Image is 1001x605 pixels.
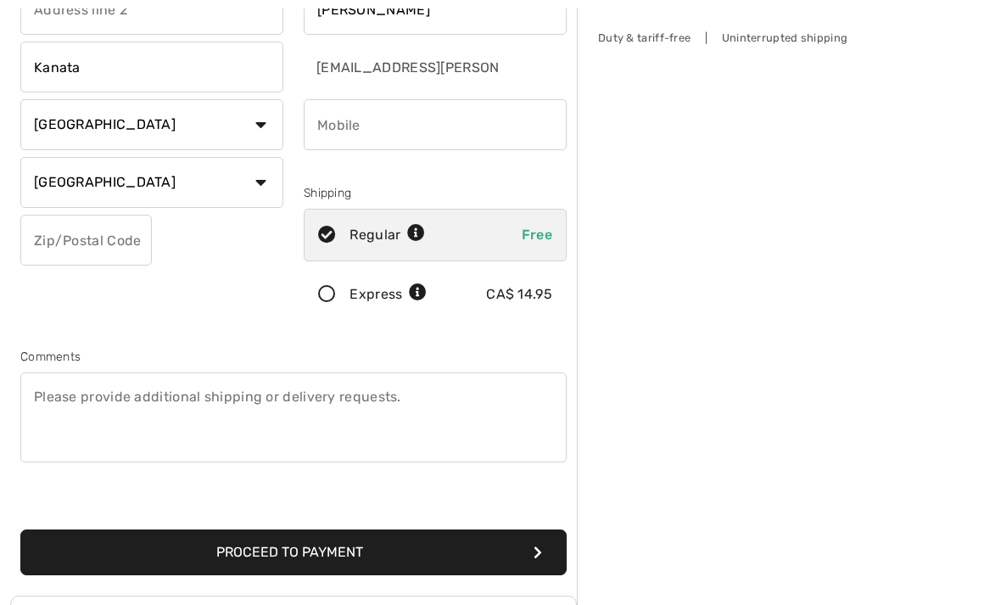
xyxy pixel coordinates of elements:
div: Duty & tariff-free | Uninterrupted shipping [598,30,853,46]
div: CA$ 14.95 [486,284,552,305]
span: Free [522,227,552,243]
input: E-mail [304,42,501,92]
input: Zip/Postal Code [20,215,152,266]
button: Proceed to Payment [20,529,567,575]
div: Shipping [304,184,567,202]
input: City [20,42,283,92]
div: Express [350,284,427,305]
div: Comments [20,348,567,366]
div: Regular [350,225,425,245]
input: Mobile [304,99,567,150]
